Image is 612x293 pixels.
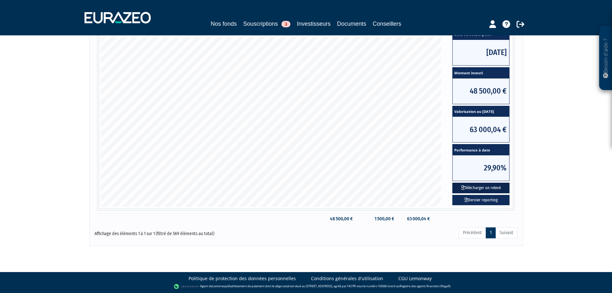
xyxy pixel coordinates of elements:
[320,213,356,224] td: 48 500,00 €
[453,144,509,155] span: Performance à date
[453,78,509,104] span: 48 500,00 €
[452,183,510,193] button: Télécharger un relevé
[453,155,509,181] span: 29,90%
[311,275,383,282] a: Conditions générales d'utilisation
[212,284,227,288] a: Lemonway
[602,29,609,87] p: Besoin d'aide ?
[211,19,237,28] a: Nos fonds
[84,12,151,23] img: 1732889491-logotype_eurazeo_blanc_rvb.png
[297,19,331,28] a: Investisseurs
[453,68,509,78] span: Montant investi
[452,195,510,206] a: Dernier reporting
[243,19,290,29] a: Souscriptions3
[398,275,432,282] a: CGU Lemonway
[281,21,290,27] span: 3
[189,275,296,282] a: Politique de protection des données personnelles
[6,283,606,290] div: - Agent de (établissement de paiement dont le siège social est situé au [STREET_ADDRESS], agréé p...
[400,284,450,288] a: Registre des agents financiers (Regafi)
[337,19,366,28] a: Documents
[174,283,199,290] img: logo-lemonway.png
[453,40,509,65] span: [DATE]
[356,213,397,224] td: 1 500,00 €
[373,19,401,28] a: Conseillers
[397,213,433,224] td: 63 000,04 €
[486,227,496,238] a: 1
[94,227,265,237] div: Affichage des éléments 1 à 1 sur 1 (filtré de 569 éléments au total)
[453,106,509,117] span: Valorisation au [DATE]
[453,117,509,142] span: 63 000,04 €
